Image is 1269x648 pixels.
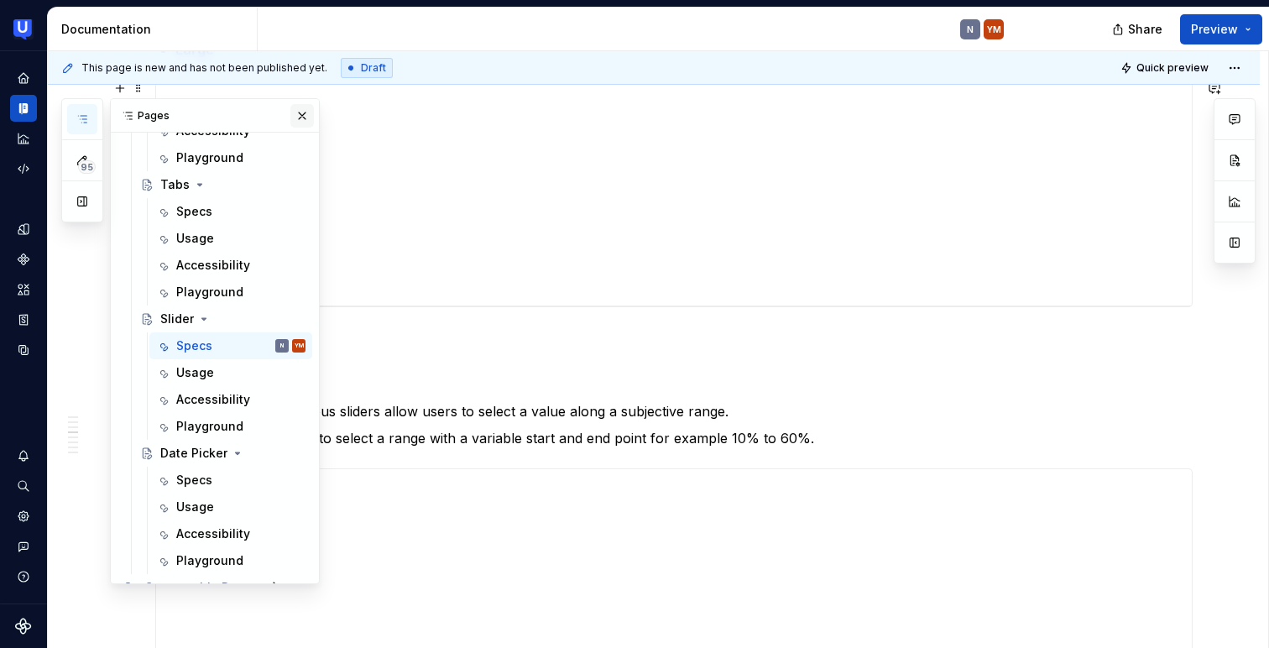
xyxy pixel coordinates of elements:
div: Usage [176,499,214,515]
span: Preview [1191,21,1238,38]
span: Share [1128,21,1162,38]
span: 95 [78,160,96,174]
img: 41adf70f-fc1c-4662-8e2d-d2ab9c673b1b.png [13,19,34,39]
a: Specs [149,198,312,225]
a: Playground [149,144,312,171]
a: Accessibility [149,520,312,547]
div: Slider [160,311,194,327]
div: Usage [176,364,214,381]
a: SpecsNYM [149,332,312,359]
div: Pages [111,99,319,133]
div: Playground [176,284,243,300]
div: Accessibility [176,257,250,274]
button: Share [1104,14,1173,44]
svg: Supernova Logo [15,618,32,635]
a: Accessibility [149,386,312,413]
a: Specs [149,467,312,494]
button: Notifications [10,442,37,469]
div: Usage [176,230,214,247]
a: Code automation [10,155,37,182]
a: Storybook stories [10,306,37,333]
a: Analytics [10,125,37,152]
div: Tabs [160,176,190,193]
div: N [280,337,284,354]
a: Documentation [10,95,37,122]
p: - Continuous sliders allow users to select a value along a subjective range. [175,401,1193,421]
div: Specs [176,337,212,354]
div: Specs [176,203,212,220]
a: Design tokens [10,216,37,243]
a: Playground [149,413,312,440]
span: Draft [361,61,386,75]
div: Composable Patterns [117,574,312,601]
a: Accessibility [149,252,312,279]
p: - Allows a user to select a range with a variable start and end point for example 10% to 60%. [175,428,1193,448]
div: Documentation [61,21,250,38]
div: Composable Patterns [144,579,267,596]
a: Home [10,65,37,91]
a: Usage [149,359,312,386]
span: Quick preview [1136,61,1209,75]
a: Playground [149,547,312,574]
a: Slider [133,306,312,332]
button: Search ⌘K [10,473,37,499]
div: YM [987,23,1001,36]
div: Playground [176,149,243,166]
a: Settings [10,503,37,530]
a: Components [10,246,37,273]
button: Contact support [10,533,37,560]
div: Accessibility [176,391,250,408]
a: Date Picker [133,440,312,467]
a: Tabs [133,171,312,198]
a: Usage [149,225,312,252]
div: Playground [176,418,243,435]
button: Quick preview [1115,56,1216,80]
a: Data sources [10,337,37,363]
div: Date Picker [160,445,227,462]
div: YM [295,337,304,354]
div: Accessibility [176,525,250,542]
a: Assets [10,276,37,303]
a: Playground [149,279,312,306]
div: N [967,23,974,36]
button: Preview [1180,14,1262,44]
span: This page is new and has not been published yet. [81,61,327,75]
a: Usage [149,494,312,520]
div: Specs [176,472,212,489]
div: Playground [176,552,243,569]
